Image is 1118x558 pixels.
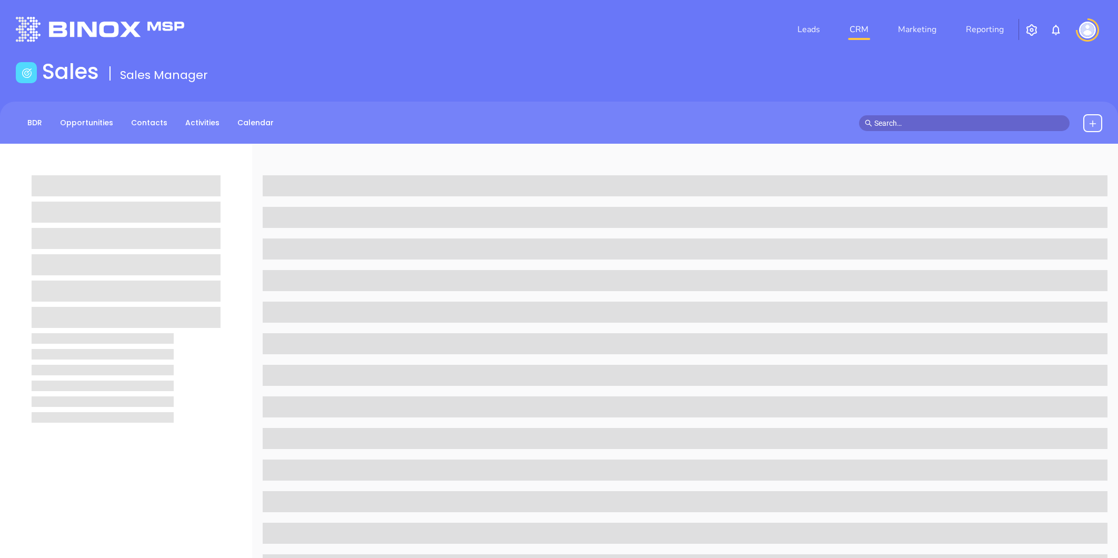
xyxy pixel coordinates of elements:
img: iconSetting [1025,24,1038,36]
input: Search… [874,117,1064,129]
img: logo [16,17,184,42]
h1: Sales [42,59,99,84]
img: user [1079,22,1096,38]
a: Opportunities [54,114,119,132]
a: Contacts [125,114,174,132]
a: BDR [21,114,48,132]
a: Activities [179,114,226,132]
span: Sales Manager [120,67,208,83]
a: CRM [845,19,873,40]
a: Leads [793,19,824,40]
a: Marketing [894,19,941,40]
img: iconNotification [1050,24,1062,36]
a: Reporting [962,19,1008,40]
span: search [865,119,872,127]
a: Calendar [231,114,280,132]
